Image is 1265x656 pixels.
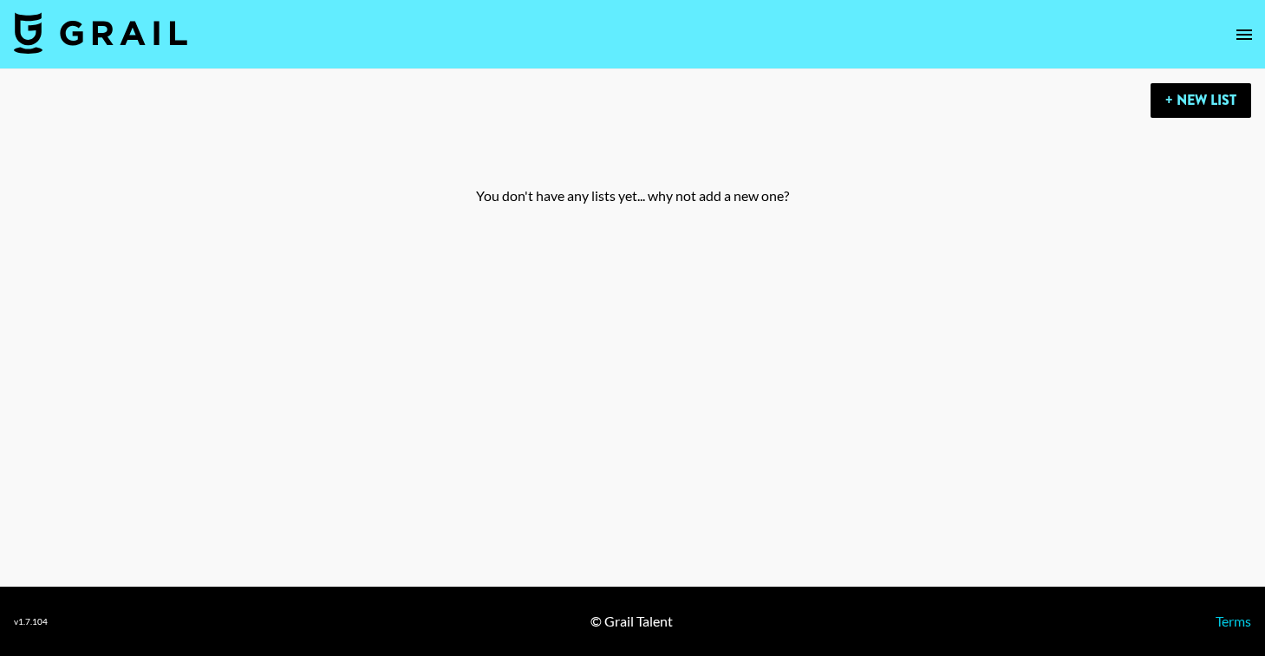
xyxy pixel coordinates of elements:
div: © Grail Talent [590,613,673,630]
div: v 1.7.104 [14,616,48,627]
a: Terms [1216,613,1251,629]
img: Grail Talent [14,12,187,54]
div: You don't have any lists yet... why not add a new one? [14,132,1251,260]
button: open drawer [1227,17,1262,52]
button: + New List [1151,83,1251,118]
